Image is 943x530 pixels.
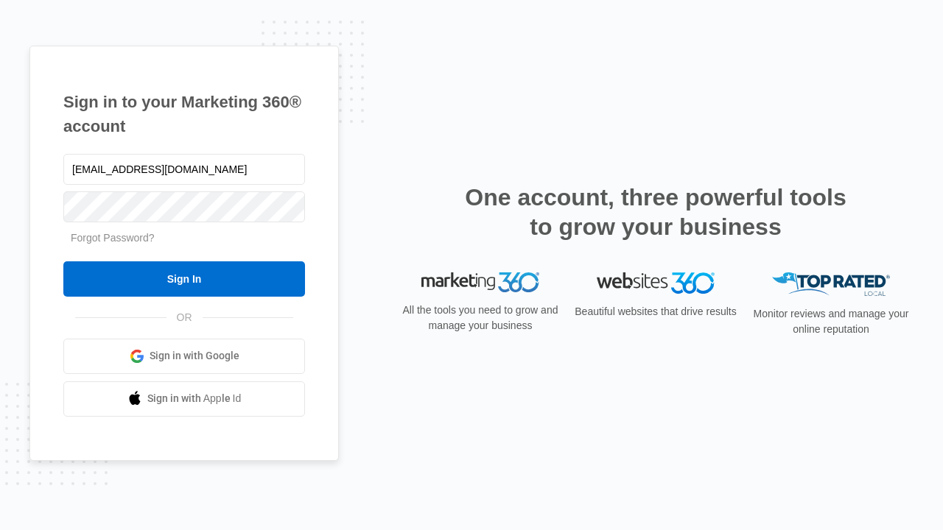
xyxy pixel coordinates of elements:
[63,154,305,185] input: Email
[421,272,539,293] img: Marketing 360
[63,381,305,417] a: Sign in with Apple Id
[63,90,305,138] h1: Sign in to your Marketing 360® account
[150,348,239,364] span: Sign in with Google
[63,261,305,297] input: Sign In
[147,391,242,406] span: Sign in with Apple Id
[772,272,890,297] img: Top Rated Local
[71,232,155,244] a: Forgot Password?
[597,272,715,294] img: Websites 360
[749,306,914,337] p: Monitor reviews and manage your online reputation
[398,303,563,333] p: All the tools you need to grow and manage your business
[573,304,738,319] p: Beautiful websites that drive results
[63,339,305,374] a: Sign in with Google
[166,310,203,325] span: OR
[460,183,851,241] h2: One account, three powerful tools to grow your business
